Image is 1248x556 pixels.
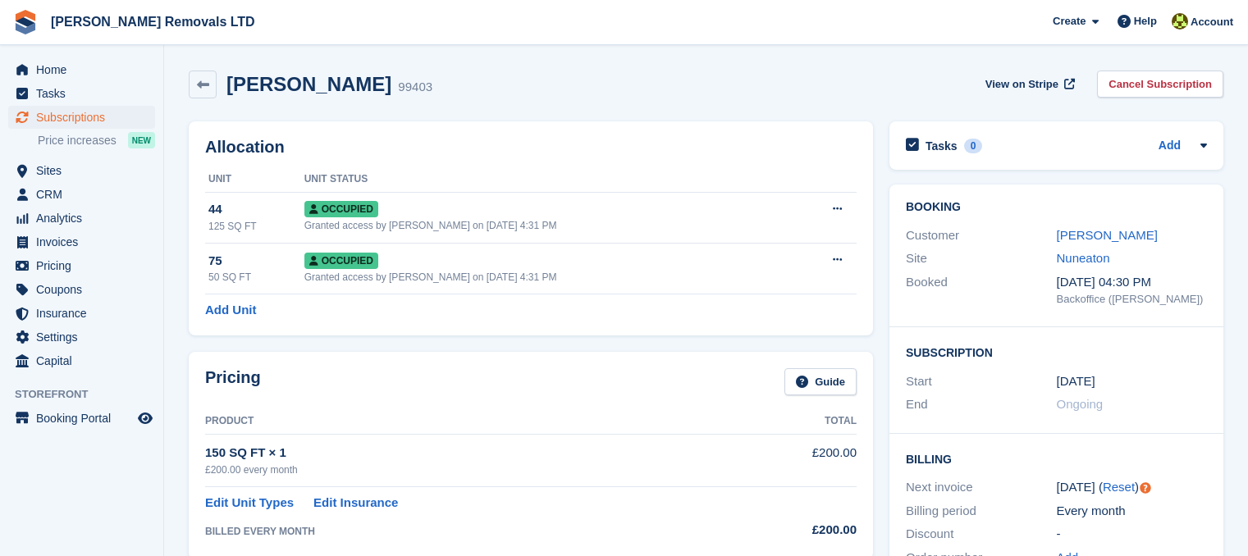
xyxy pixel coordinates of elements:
div: BILLED EVERY MONTH [205,524,734,539]
h2: Billing [906,450,1207,467]
span: Ongoing [1057,397,1104,411]
th: Unit [205,166,304,193]
a: menu [8,82,155,105]
div: Booked [906,273,1057,308]
a: menu [8,230,155,253]
div: 50 SQ FT [208,270,304,285]
a: Preview store [135,408,155,428]
div: Tooltip anchor [1138,481,1153,495]
h2: Tasks [926,139,958,153]
span: Storefront [15,386,163,403]
div: 75 [208,252,304,271]
div: Billing period [906,502,1057,521]
a: Nuneaton [1057,251,1110,265]
div: 0 [964,139,983,153]
td: £200.00 [734,435,857,486]
span: Help [1134,13,1157,30]
h2: Pricing [205,368,261,395]
a: Edit Insurance [313,494,398,513]
span: Occupied [304,201,378,217]
div: Granted access by [PERSON_NAME] on [DATE] 4:31 PM [304,270,791,285]
h2: Booking [906,201,1207,214]
a: menu [8,302,155,325]
div: NEW [128,132,155,148]
a: menu [8,407,155,430]
div: 44 [208,200,304,219]
span: Tasks [36,82,135,105]
div: Granted access by [PERSON_NAME] on [DATE] 4:31 PM [304,218,791,233]
a: Add Unit [205,301,256,320]
div: Start [906,372,1057,391]
span: Settings [36,326,135,349]
a: menu [8,207,155,230]
a: Cancel Subscription [1097,71,1223,98]
div: End [906,395,1057,414]
div: Every month [1057,502,1208,521]
span: Create [1053,13,1086,30]
a: menu [8,183,155,206]
div: - [1057,525,1208,544]
span: View on Stripe [985,76,1058,93]
th: Unit Status [304,166,791,193]
div: Site [906,249,1057,268]
span: Price increases [38,133,117,148]
h2: Allocation [205,138,857,157]
span: Subscriptions [36,106,135,129]
div: Customer [906,226,1057,245]
a: Add [1159,137,1181,156]
a: Guide [784,368,857,395]
img: stora-icon-8386f47178a22dfd0bd8f6a31ec36ba5ce8667c1dd55bd0f319d3a0aa187defe.svg [13,10,38,34]
div: Backoffice ([PERSON_NAME]) [1057,291,1208,308]
div: 99403 [398,78,432,97]
div: Discount [906,525,1057,544]
a: [PERSON_NAME] Removals LTD [44,8,262,35]
a: menu [8,349,155,372]
div: £200.00 [734,521,857,540]
div: £200.00 every month [205,463,734,477]
time: 2025-07-30 23:00:00 UTC [1057,372,1095,391]
div: [DATE] ( ) [1057,478,1208,497]
a: menu [8,326,155,349]
a: menu [8,278,155,301]
span: Occupied [304,253,378,269]
span: Capital [36,349,135,372]
a: menu [8,106,155,129]
a: Edit Unit Types [205,494,294,513]
h2: Subscription [906,344,1207,360]
span: CRM [36,183,135,206]
span: Home [36,58,135,81]
a: Reset [1103,480,1135,494]
a: menu [8,254,155,277]
img: Sean Glenn [1172,13,1188,30]
div: 125 SQ FT [208,219,304,234]
span: Sites [36,159,135,182]
div: Next invoice [906,478,1057,497]
span: Coupons [36,278,135,301]
span: Insurance [36,302,135,325]
span: Analytics [36,207,135,230]
h2: [PERSON_NAME] [226,73,391,95]
a: View on Stripe [979,71,1078,98]
a: [PERSON_NAME] [1057,228,1158,242]
div: 150 SQ FT × 1 [205,444,734,463]
span: Booking Portal [36,407,135,430]
span: Account [1191,14,1233,30]
a: Price increases NEW [38,131,155,149]
span: Invoices [36,230,135,253]
div: [DATE] 04:30 PM [1057,273,1208,292]
a: menu [8,159,155,182]
th: Product [205,408,734,435]
th: Total [734,408,857,435]
a: menu [8,58,155,81]
span: Pricing [36,254,135,277]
